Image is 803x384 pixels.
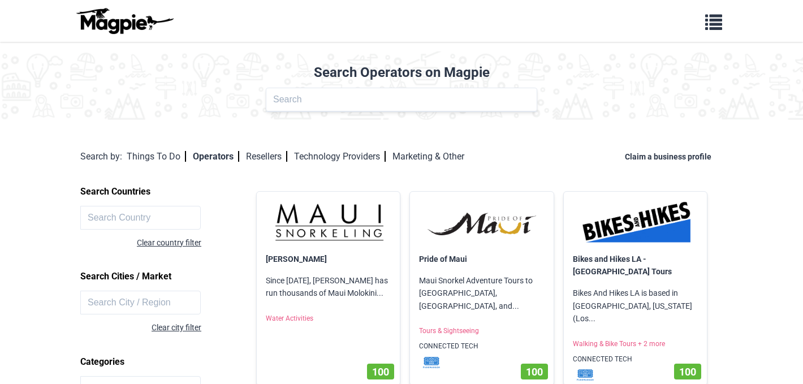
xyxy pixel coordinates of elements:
p: Tours & Sightseeing [410,321,554,341]
p: Water Activities [257,309,400,329]
p: Maui Snorkel Adventure Tours to [GEOGRAPHIC_DATA], [GEOGRAPHIC_DATA], and... [410,265,554,321]
span: 100 [526,366,543,378]
a: Bikes and Hikes LA - [GEOGRAPHIC_DATA] Tours [573,254,672,276]
div: Clear country filter [80,236,201,249]
img: Maui Snorkeling logo [266,201,391,244]
a: Things To Do [127,151,186,162]
p: Bikes And Hikes LA is based in [GEOGRAPHIC_DATA], [US_STATE] (Los... [564,278,707,334]
h2: Search Countries [80,182,241,201]
p: CONNECTED TECH [564,350,707,369]
img: mf1jrhtrrkrdcsvakxwt.svg [415,357,448,368]
a: Technology Providers [294,151,386,162]
h2: Categories [80,352,241,372]
a: Marketing & Other [392,151,464,162]
a: Claim a business profile [625,152,716,161]
p: Since [DATE], [PERSON_NAME] has run thousands of Maui Molokini... [257,265,400,309]
a: Pride of Maui [419,254,467,264]
a: [PERSON_NAME] [266,254,327,264]
img: Pride of Maui logo [419,201,545,244]
a: Resellers [246,151,287,162]
span: 100 [679,366,696,378]
a: Operators [193,151,239,162]
input: Search [266,88,537,111]
span: 100 [372,366,389,378]
input: Search Country [80,206,201,230]
p: CONNECTED TECH [410,336,554,356]
img: logo-ab69f6fb50320c5b225c76a69d11143b.png [74,7,175,34]
h2: Search Operators on Magpie [7,64,796,81]
input: Search City / Region [80,291,201,314]
div: Search by: [80,149,122,164]
h2: Search Cities / Market [80,267,241,286]
p: Walking & Bike Tours + 2 more [564,334,707,354]
img: Bikes and Hikes LA - Los Angeles Tours logo [573,201,698,244]
img: mf1jrhtrrkrdcsvakxwt.svg [568,369,602,381]
div: Clear city filter [80,321,201,334]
